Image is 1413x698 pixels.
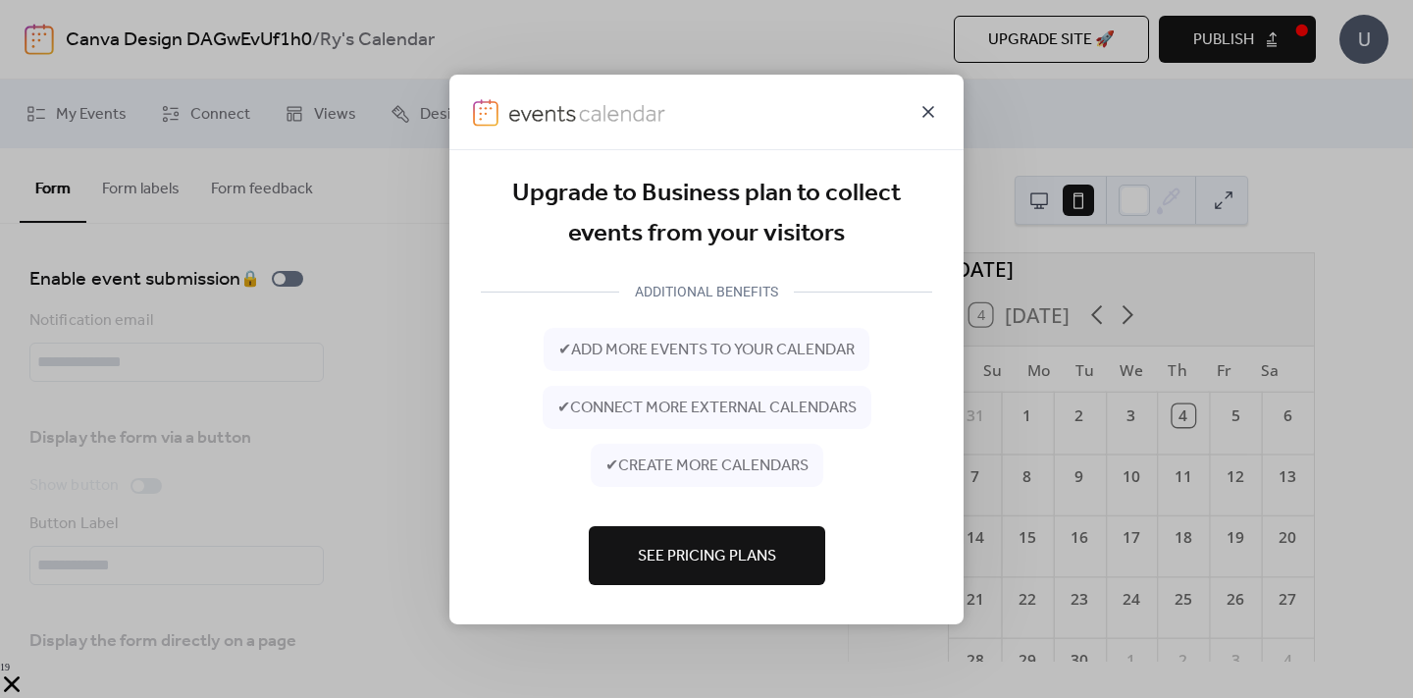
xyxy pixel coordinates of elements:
span: See Pricing Plans [638,545,776,568]
span: ✔ add more events to your calendar [558,339,855,362]
button: See Pricing Plans [589,526,825,585]
span: ✔ create more calendars [605,455,809,478]
img: logo-icon [473,98,498,126]
img: logo-type [508,98,667,126]
div: ADDITIONAL BENEFITS [619,280,794,303]
div: Upgrade to Business plan to collect events from your visitors [481,173,932,254]
span: ✔ connect more external calendars [557,397,857,420]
